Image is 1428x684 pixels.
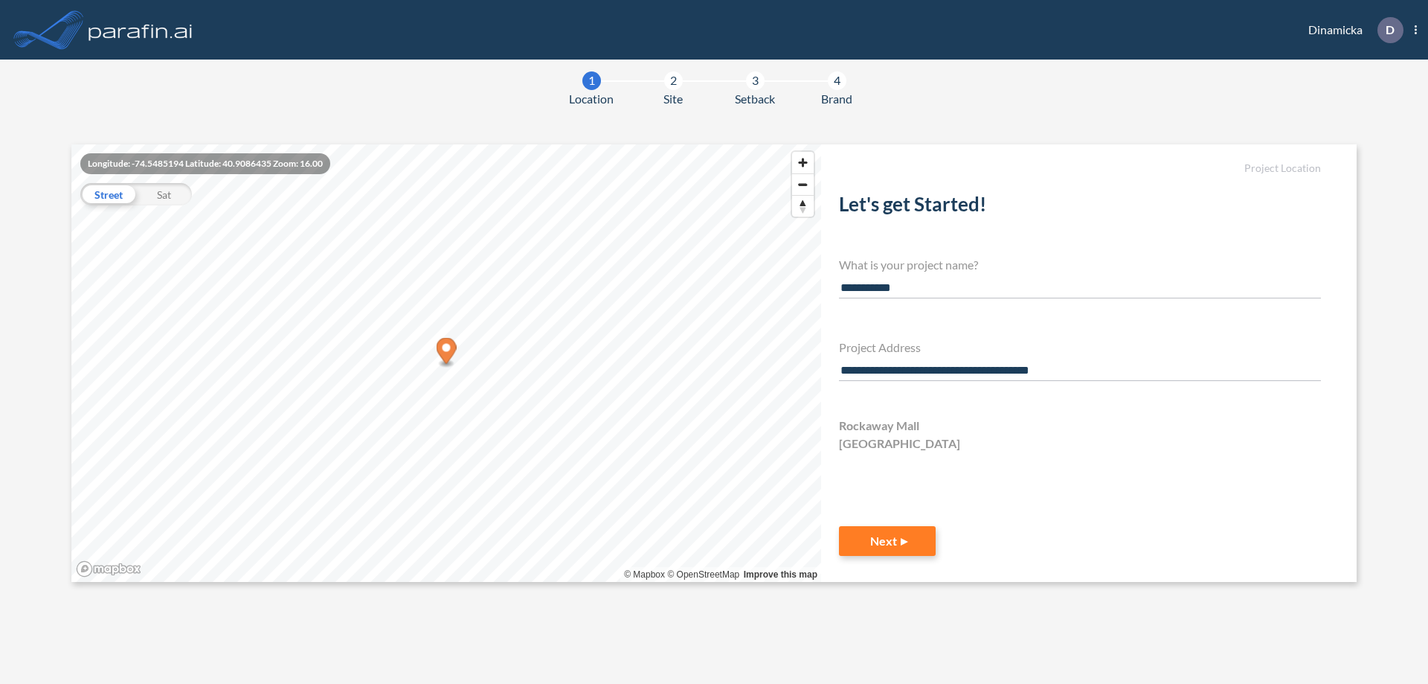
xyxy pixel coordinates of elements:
div: 1 [582,71,601,90]
div: Sat [136,183,192,205]
img: logo [86,15,196,45]
span: Location [569,90,614,108]
div: Dinamicka [1286,17,1417,43]
p: D [1386,23,1395,36]
button: Next [839,526,936,556]
a: Mapbox homepage [76,560,141,578]
h4: Project Address [839,340,1321,354]
h4: What is your project name? [839,258,1321,272]
span: Site [663,90,683,108]
div: Street [80,183,136,205]
button: Zoom out [792,173,814,195]
a: OpenStreetMap [667,569,739,580]
span: Reset bearing to north [792,196,814,217]
div: Map marker [437,338,457,368]
canvas: Map [71,144,821,582]
h2: Let's get Started! [839,193,1321,222]
span: Setback [735,90,775,108]
div: 3 [746,71,765,90]
a: Improve this map [744,569,817,580]
div: 4 [828,71,846,90]
div: 2 [664,71,683,90]
span: [GEOGRAPHIC_DATA] [839,435,960,453]
button: Reset bearing to north [792,195,814,217]
button: Zoom in [792,152,814,173]
a: Mapbox [624,569,665,580]
span: Rockaway Mall [839,417,919,435]
span: Zoom out [792,174,814,195]
div: Longitude: -74.5485194 Latitude: 40.9086435 Zoom: 16.00 [80,153,330,174]
span: Brand [821,90,852,108]
h5: Project Location [839,162,1321,175]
